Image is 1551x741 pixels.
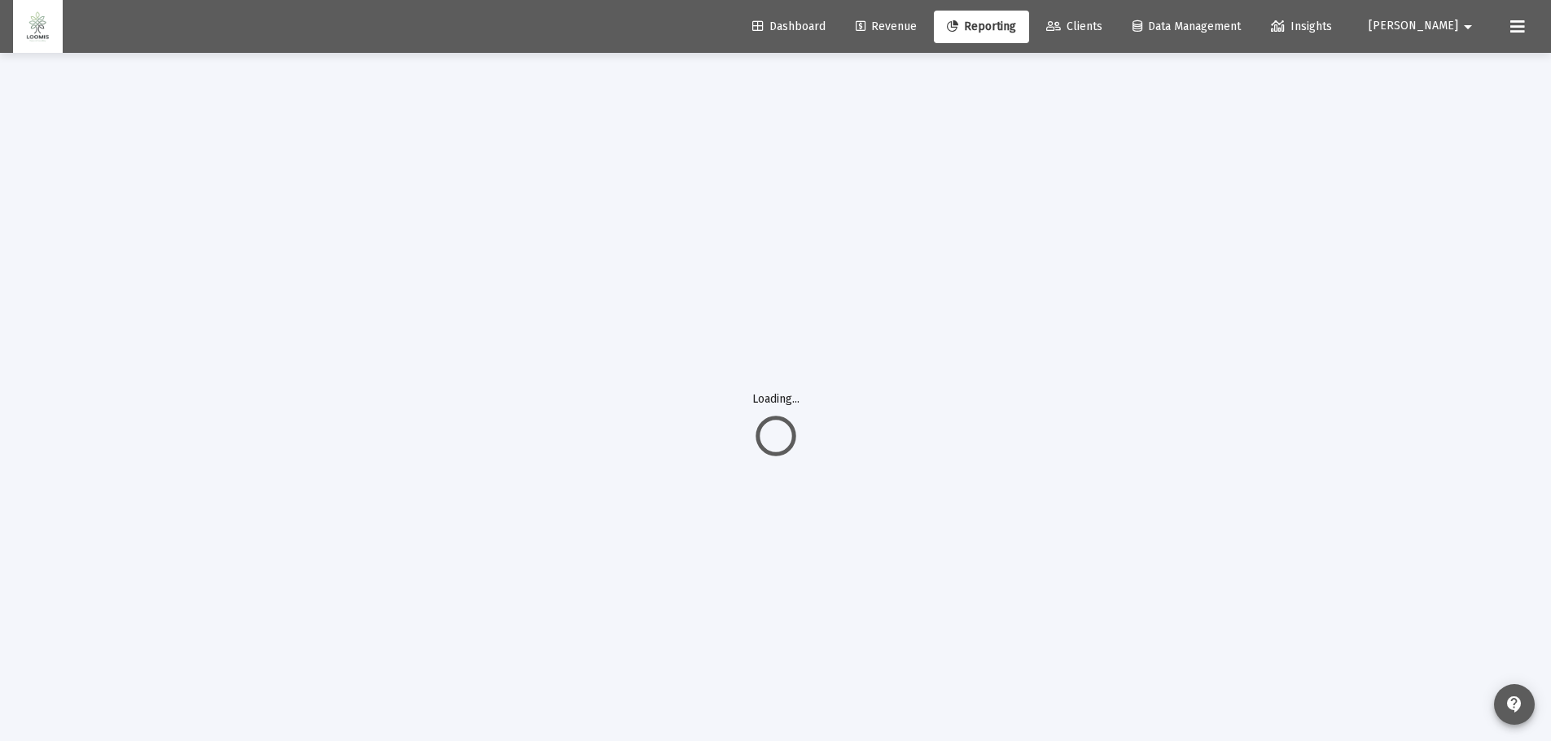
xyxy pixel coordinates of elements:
[856,20,917,33] span: Revenue
[947,20,1016,33] span: Reporting
[1033,11,1115,43] a: Clients
[1458,11,1478,43] mat-icon: arrow_drop_down
[752,20,826,33] span: Dashboard
[1133,20,1241,33] span: Data Management
[1349,10,1497,42] button: [PERSON_NAME]
[1119,11,1254,43] a: Data Management
[739,11,839,43] a: Dashboard
[1505,695,1524,714] mat-icon: contact_support
[934,11,1029,43] a: Reporting
[1271,20,1332,33] span: Insights
[1258,11,1345,43] a: Insights
[843,11,930,43] a: Revenue
[1369,20,1458,33] span: [PERSON_NAME]
[25,11,50,43] img: Dashboard
[1046,20,1102,33] span: Clients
